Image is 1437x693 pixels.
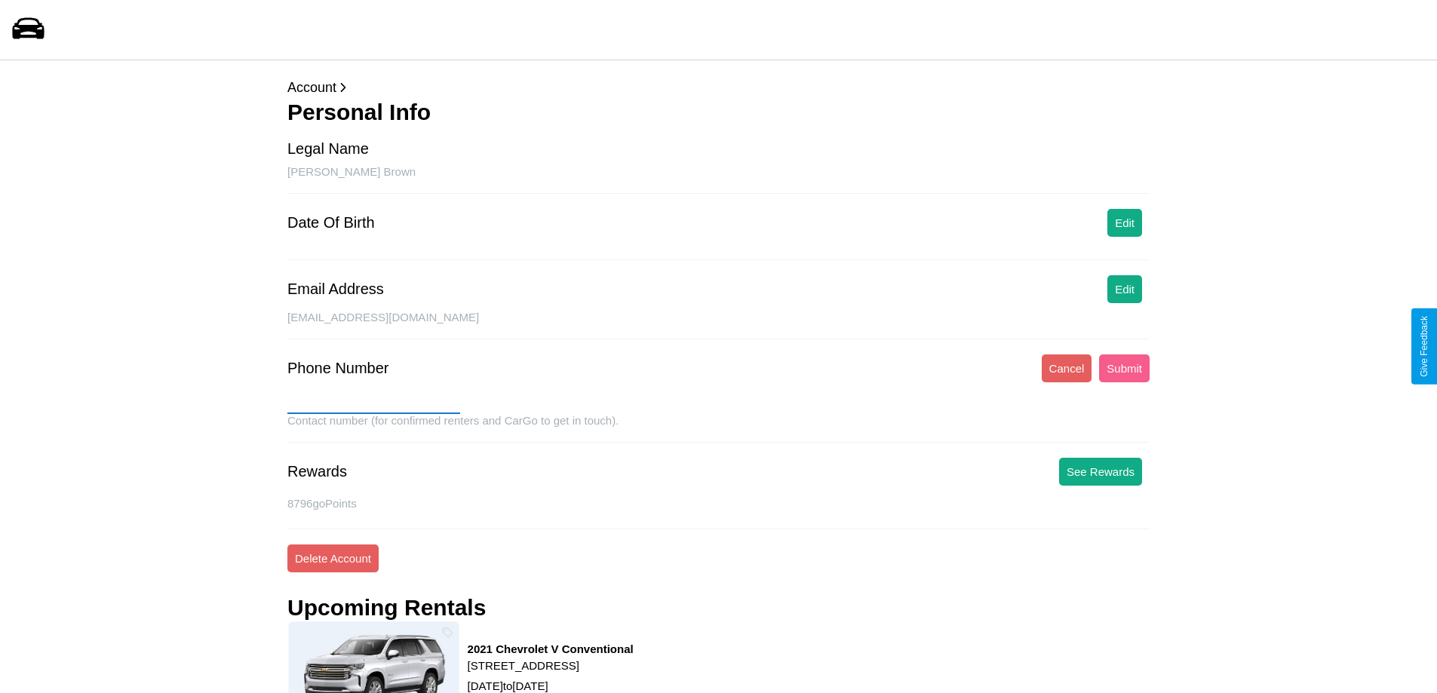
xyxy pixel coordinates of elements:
div: Give Feedback [1419,316,1429,377]
p: Account [287,75,1150,100]
button: Delete Account [287,544,379,572]
button: Edit [1107,209,1142,237]
button: See Rewards [1059,458,1142,486]
p: [STREET_ADDRESS] [468,655,634,676]
div: Phone Number [287,360,389,377]
button: Edit [1107,275,1142,303]
div: Rewards [287,463,347,480]
h3: Personal Info [287,100,1150,125]
button: Submit [1099,354,1150,382]
h3: Upcoming Rentals [287,595,486,621]
div: [EMAIL_ADDRESS][DOMAIN_NAME] [287,311,1150,339]
div: [PERSON_NAME] Brown [287,165,1150,194]
div: Date Of Birth [287,214,375,232]
div: Email Address [287,281,384,298]
h3: 2021 Chevrolet V Conventional [468,642,634,655]
button: Cancel [1042,354,1092,382]
div: Contact number (for confirmed renters and CarGo to get in touch). [287,414,1150,443]
p: 8796 goPoints [287,493,1150,514]
div: Legal Name [287,140,369,158]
